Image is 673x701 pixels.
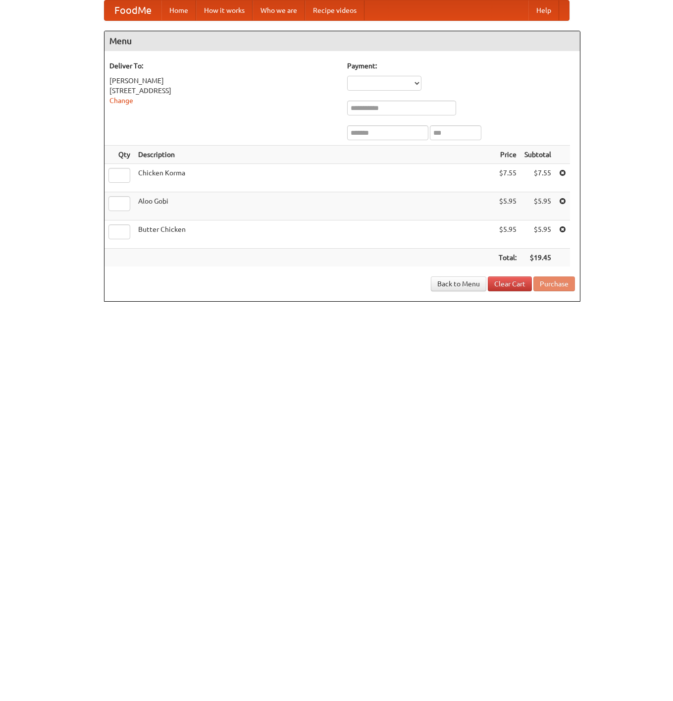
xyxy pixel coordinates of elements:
[134,164,495,192] td: Chicken Korma
[104,146,134,164] th: Qty
[495,249,520,267] th: Total:
[134,146,495,164] th: Description
[109,97,133,105] a: Change
[109,76,337,86] div: [PERSON_NAME]
[520,220,555,249] td: $5.95
[253,0,305,20] a: Who we are
[528,0,559,20] a: Help
[134,192,495,220] td: Aloo Gobi
[495,146,520,164] th: Price
[520,192,555,220] td: $5.95
[520,249,555,267] th: $19.45
[431,276,486,291] a: Back to Menu
[134,220,495,249] td: Butter Chicken
[495,192,520,220] td: $5.95
[347,61,575,71] h5: Payment:
[495,164,520,192] td: $7.55
[104,31,580,51] h4: Menu
[520,164,555,192] td: $7.55
[488,276,532,291] a: Clear Cart
[520,146,555,164] th: Subtotal
[495,220,520,249] td: $5.95
[161,0,196,20] a: Home
[109,86,337,96] div: [STREET_ADDRESS]
[305,0,364,20] a: Recipe videos
[104,0,161,20] a: FoodMe
[109,61,337,71] h5: Deliver To:
[533,276,575,291] button: Purchase
[196,0,253,20] a: How it works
